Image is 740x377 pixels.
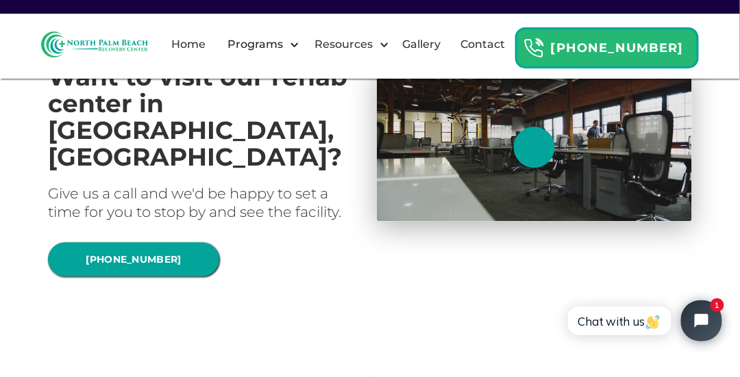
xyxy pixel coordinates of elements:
a: Header Calendar Icons[PHONE_NUMBER] [515,21,699,68]
iframe: Tidio Chat [553,289,734,353]
div: Resources [311,36,376,53]
strong: [PHONE_NUMBER] [551,40,684,55]
a: open lightbox [377,64,692,221]
a: Gallery [394,23,449,66]
div: Give us a call and we'd be happy to set a time for you to stop by and see the facility. [48,184,363,221]
div: Programs [224,36,286,53]
div: Programs [216,23,303,66]
img: Header Calendar Icons [523,38,544,59]
h2: Want to visit our rehab center in [GEOGRAPHIC_DATA], [GEOGRAPHIC_DATA]? [48,64,363,170]
div: Resources [303,23,393,66]
a: Contact [452,23,513,66]
a: [PHONE_NUMBER] [48,242,219,276]
a: Home [163,23,214,66]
